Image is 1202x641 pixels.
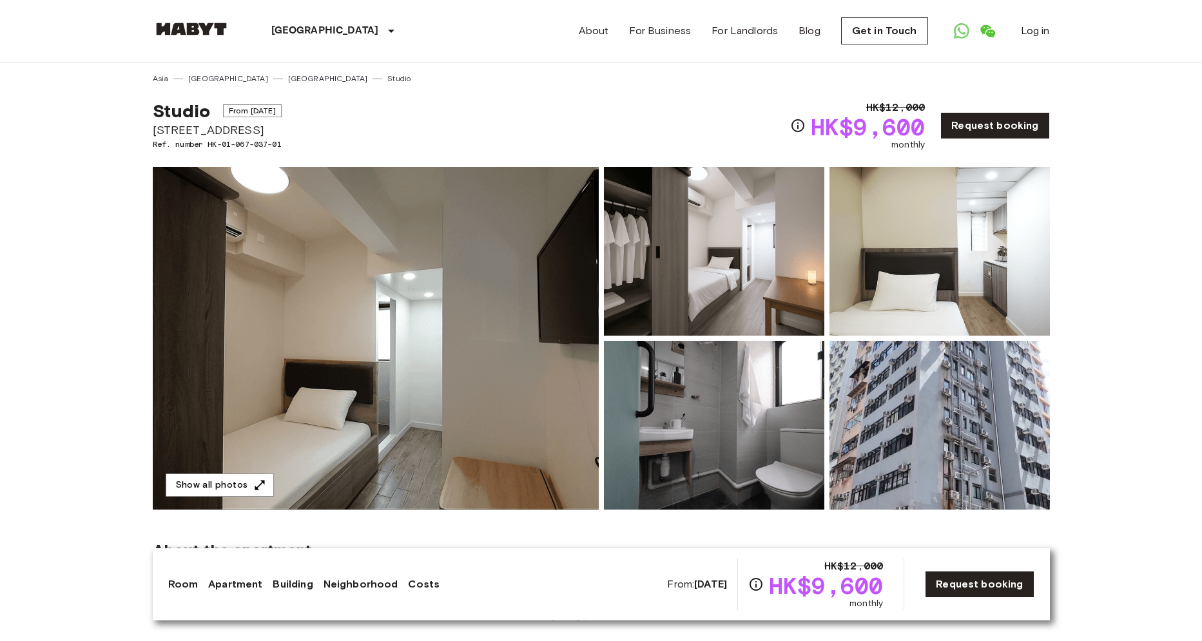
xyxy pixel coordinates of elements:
span: monthly [891,139,925,151]
a: Apartment [208,577,262,592]
img: Habyt [153,23,230,35]
span: HK$12,000 [866,100,925,115]
a: Open WhatsApp [949,18,974,44]
span: From [DATE] [223,104,282,117]
a: For Business [629,23,691,39]
svg: Check cost overview for full price breakdown. Please note that discounts apply to new joiners onl... [748,577,764,592]
a: Open WeChat [974,18,1000,44]
a: [GEOGRAPHIC_DATA] [288,73,368,84]
a: For Landlords [712,23,778,39]
span: HK$12,000 [824,559,883,574]
span: Ref. number HK-01-067-037-01 [153,139,282,150]
img: Picture of unit HK-01-067-037-01 [829,167,1050,336]
p: [GEOGRAPHIC_DATA] [271,23,379,39]
span: HK$9,600 [811,115,925,139]
span: [STREET_ADDRESS] [153,122,282,139]
a: Costs [408,577,440,592]
span: HK$9,600 [769,574,883,597]
img: Picture of unit HK-01-067-037-01 [604,167,824,336]
a: Building [273,577,313,592]
a: Request booking [940,112,1049,139]
a: Studio [387,73,411,84]
a: Blog [799,23,820,39]
a: Asia [153,73,169,84]
a: Request booking [925,571,1034,598]
span: Studio [153,100,211,122]
a: Get in Touch [841,17,928,44]
a: Room [168,577,199,592]
img: Picture of unit HK-01-067-037-01 [829,341,1050,510]
span: monthly [849,597,883,610]
a: Log in [1021,23,1050,39]
a: [GEOGRAPHIC_DATA] [188,73,268,84]
b: [DATE] [694,578,727,590]
a: About [579,23,609,39]
img: Marketing picture of unit HK-01-067-037-01 [153,167,599,510]
img: Picture of unit HK-01-067-037-01 [604,341,824,510]
a: Neighborhood [324,577,398,592]
button: Show all photos [166,474,274,497]
svg: Check cost overview for full price breakdown. Please note that discounts apply to new joiners onl... [790,118,806,133]
span: From: [667,577,727,591]
span: About the apartment [153,541,312,560]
